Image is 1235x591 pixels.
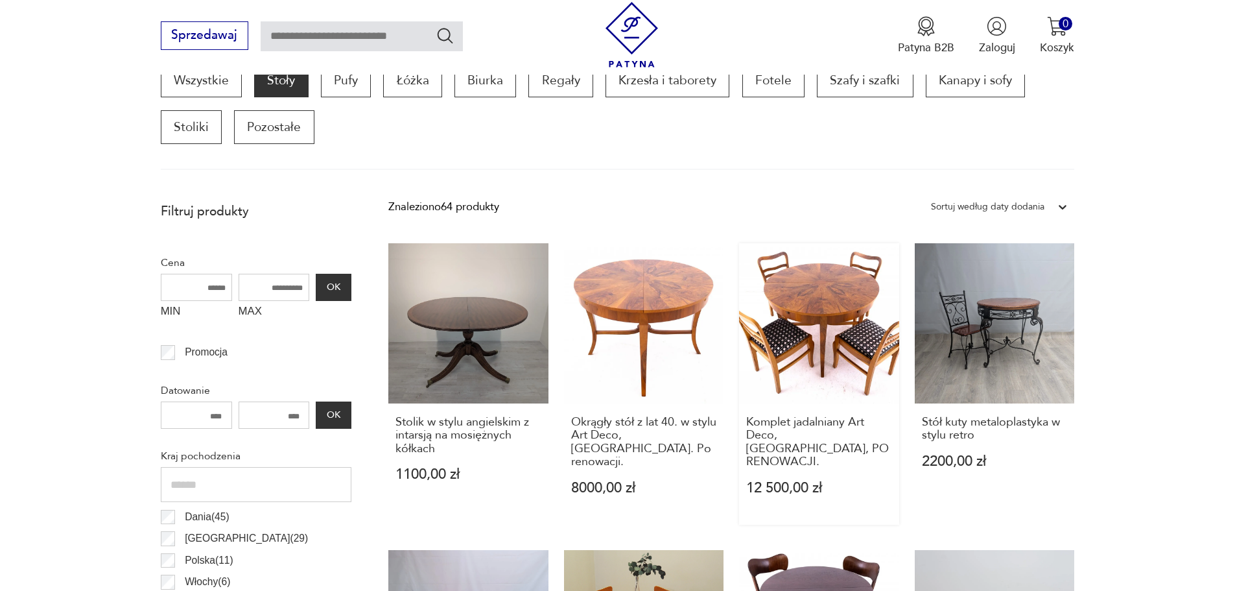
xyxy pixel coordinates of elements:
[1059,17,1072,30] div: 0
[161,254,351,271] p: Cena
[1040,40,1074,55] p: Koszyk
[922,455,1068,468] p: 2200,00 zł
[739,243,899,525] a: Komplet jadalniany Art Deco, Polska, PO RENOWACJI.Komplet jadalniany Art Deco, [GEOGRAPHIC_DATA],...
[395,416,541,455] h3: Stolik w stylu angielskim z intarsją na mosiężnych kółkach
[388,199,499,215] div: Znaleziono 64 produkty
[254,64,308,97] a: Stoły
[746,481,892,495] p: 12 500,00 zł
[606,64,729,97] a: Krzesła i taborety
[161,448,351,464] p: Kraj pochodzenia
[571,481,717,495] p: 8000,00 zł
[161,301,232,326] label: MIN
[185,552,233,569] p: Polska ( 11 )
[742,64,805,97] a: Fotele
[316,402,351,429] button: OK
[436,26,454,45] button: Szukaj
[395,468,541,481] p: 1100,00 zł
[454,64,516,97] a: Biurka
[898,16,954,55] button: Patyna B2B
[316,274,351,301] button: OK
[746,416,892,469] h3: Komplet jadalniany Art Deco, [GEOGRAPHIC_DATA], PO RENOWACJI.
[185,509,229,525] p: Dania ( 45 )
[979,40,1015,55] p: Zaloguj
[185,530,308,547] p: [GEOGRAPHIC_DATA] ( 29 )
[528,64,593,97] a: Regały
[185,344,228,361] p: Promocja
[161,382,351,399] p: Datowanie
[599,2,665,67] img: Patyna - sklep z meblami i dekoracjami vintage
[915,243,1075,525] a: Stół kuty metaloplastyka w stylu retroStół kuty metaloplastyka w stylu retro2200,00 zł
[383,64,441,97] a: Łóżka
[571,416,717,469] h3: Okrągły stół z lat 40. w stylu Art Deco, [GEOGRAPHIC_DATA]. Po renowacji.
[916,16,936,36] img: Ikona medalu
[161,64,242,97] a: Wszystkie
[817,64,913,97] a: Szafy i szafki
[926,64,1025,97] a: Kanapy i sofy
[564,243,724,525] a: Okrągły stół z lat 40. w stylu Art Deco, Polska. Po renowacji.Okrągły stół z lat 40. w stylu Art ...
[239,301,310,326] label: MAX
[898,16,954,55] a: Ikona medaluPatyna B2B
[161,110,222,144] a: Stoliki
[987,16,1007,36] img: Ikonka użytkownika
[234,110,314,144] a: Pozostałe
[161,203,351,220] p: Filtruj produkty
[1047,16,1067,36] img: Ikona koszyka
[185,573,230,590] p: Włochy ( 6 )
[931,199,1044,215] div: Sortuj według daty dodania
[388,243,548,525] a: Stolik w stylu angielskim z intarsją na mosiężnych kółkachStolik w stylu angielskim z intarsją na...
[161,31,248,42] a: Sprzedawaj
[979,16,1015,55] button: Zaloguj
[161,21,248,50] button: Sprzedawaj
[898,40,954,55] p: Patyna B2B
[922,416,1068,442] h3: Stół kuty metaloplastyka w stylu retro
[321,64,371,97] a: Pufy
[1040,16,1074,55] button: 0Koszyk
